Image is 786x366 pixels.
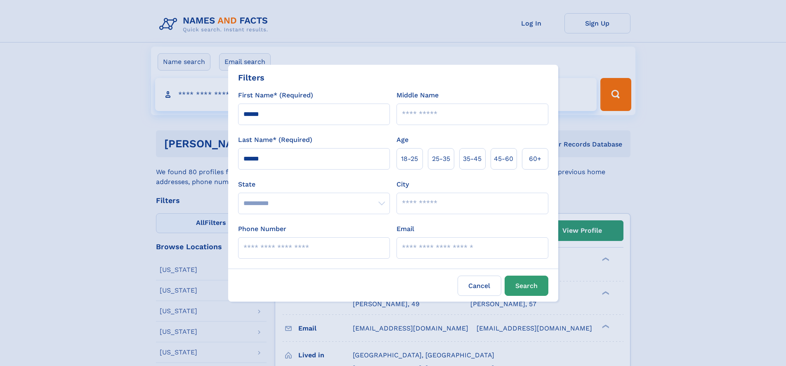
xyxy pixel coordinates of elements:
span: 18‑25 [401,154,418,164]
span: 45‑60 [494,154,513,164]
label: State [238,179,390,189]
label: Cancel [458,276,501,296]
div: Filters [238,71,264,84]
span: 60+ [529,154,541,164]
label: Age [397,135,408,145]
label: City [397,179,409,189]
button: Search [505,276,548,296]
span: 35‑45 [463,154,482,164]
label: First Name* (Required) [238,90,313,100]
label: Email [397,224,414,234]
span: 25‑35 [432,154,450,164]
label: Middle Name [397,90,439,100]
label: Phone Number [238,224,286,234]
label: Last Name* (Required) [238,135,312,145]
